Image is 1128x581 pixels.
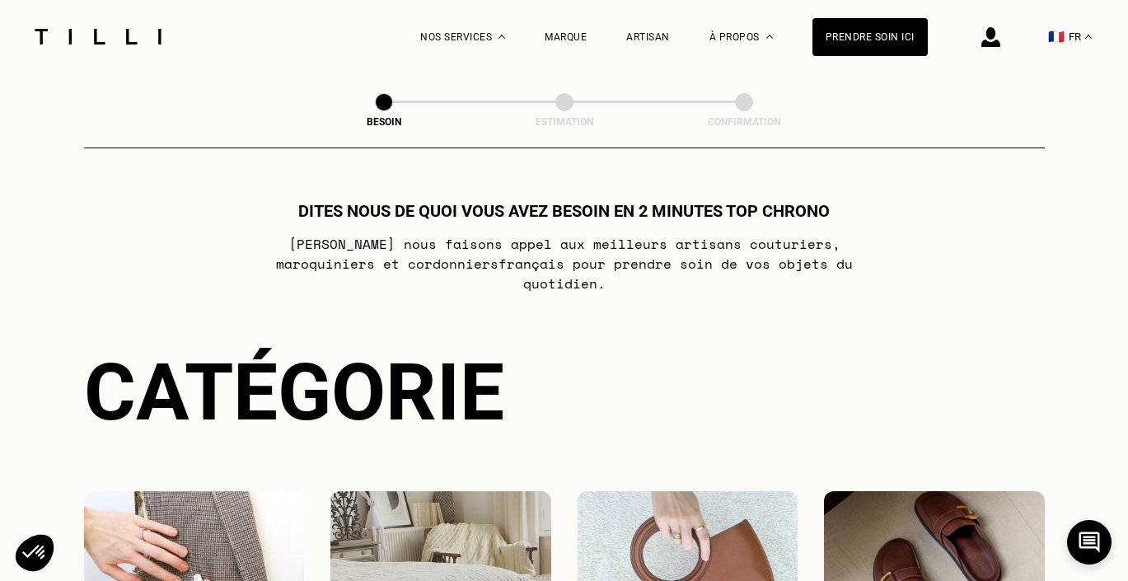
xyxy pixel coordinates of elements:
[766,35,773,39] img: Menu déroulant à propos
[302,116,466,128] div: Besoin
[1048,29,1065,45] span: 🇫🇷
[482,116,647,128] div: Estimation
[84,346,1045,438] div: Catégorie
[545,31,587,43] a: Marque
[981,27,1000,47] img: icône connexion
[298,201,830,221] h1: Dites nous de quoi vous avez besoin en 2 minutes top chrono
[626,31,670,43] a: Artisan
[662,116,826,128] div: Confirmation
[1085,35,1092,39] img: menu déroulant
[498,35,505,39] img: Menu déroulant
[812,18,928,56] a: Prendre soin ici
[237,234,891,293] p: [PERSON_NAME] nous faisons appel aux meilleurs artisans couturiers , maroquiniers et cordonniers ...
[29,29,167,45] img: Logo du service de couturière Tilli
